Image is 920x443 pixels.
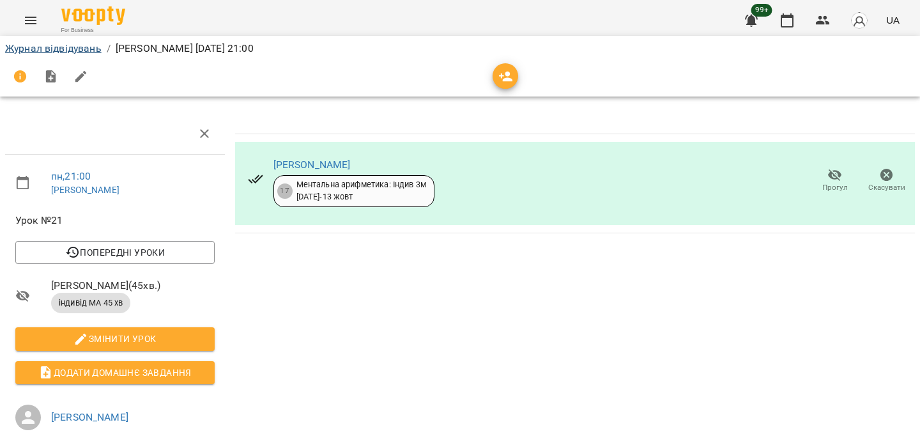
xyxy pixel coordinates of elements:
[15,213,215,228] span: Урок №21
[5,42,102,54] a: Журнал відвідувань
[886,13,900,27] span: UA
[116,41,254,56] p: [PERSON_NAME] [DATE] 21:00
[15,327,215,350] button: Змінити урок
[881,8,905,32] button: UA
[61,6,125,25] img: Voopty Logo
[26,365,204,380] span: Додати домашнє завдання
[850,12,868,29] img: avatar_s.png
[26,245,204,260] span: Попередні уроки
[26,331,204,346] span: Змінити урок
[51,411,128,423] a: [PERSON_NAME]
[51,278,215,293] span: [PERSON_NAME] ( 45 хв. )
[296,179,426,203] div: Ментальна арифметика: Індив 3м [DATE] - 13 жовт
[107,41,111,56] li: /
[273,159,351,171] a: [PERSON_NAME]
[861,163,912,199] button: Скасувати
[277,183,293,199] div: 17
[15,361,215,384] button: Додати домашнє завдання
[5,41,915,56] nav: breadcrumb
[51,170,91,182] a: пн , 21:00
[751,4,772,17] span: 99+
[822,182,848,193] span: Прогул
[61,26,125,35] span: For Business
[15,241,215,264] button: Попередні уроки
[809,163,861,199] button: Прогул
[15,5,46,36] button: Menu
[51,297,130,309] span: індивід МА 45 хв
[868,182,905,193] span: Скасувати
[51,185,119,195] a: [PERSON_NAME]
